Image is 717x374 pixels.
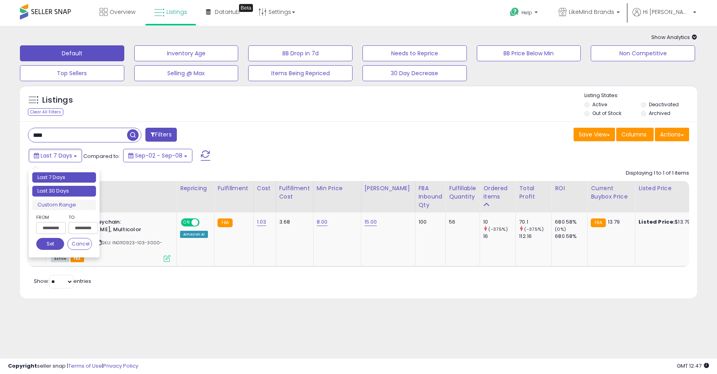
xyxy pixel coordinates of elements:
label: To [69,213,92,221]
div: Clear All Filters [28,108,63,116]
span: Last 7 Days [41,152,72,160]
div: 10 [483,218,515,226]
span: Columns [621,131,646,138]
b: Funko Pop! Keychain: [PERSON_NAME], Multicolor [64,218,161,235]
span: OFF [198,219,211,226]
span: Help [521,9,532,16]
div: 70.1 [519,218,551,226]
div: ROI [555,184,584,193]
button: Save View [574,128,615,141]
button: Cancel [67,238,92,250]
div: Min Price [317,184,358,193]
span: LikeMind Brands [569,8,614,16]
button: Selling @ Max [134,65,239,81]
li: Last 30 Days [32,186,96,197]
div: 112.16 [519,233,551,240]
li: Last 7 Days [32,172,96,183]
span: Hi [PERSON_NAME] [643,8,691,16]
div: Ordered Items [483,184,512,201]
label: Active [592,101,607,108]
button: Last 7 Days [29,149,82,162]
button: 30 Day Decrease [362,65,467,81]
div: Fulfillable Quantity [449,184,476,201]
a: 15.00 [364,218,377,226]
div: Current Buybox Price [591,184,632,201]
span: Sep-02 - Sep-08 [135,152,182,160]
button: Set [36,238,64,250]
button: BB Price Below Min [477,45,581,61]
a: 8.00 [317,218,328,226]
label: Out of Stock [592,110,621,117]
button: Sep-02 - Sep-08 [123,149,192,162]
div: 16 [483,233,515,240]
small: FBA [217,218,232,227]
div: 3.68 [279,218,307,226]
span: Overview [110,8,135,16]
label: Deactivated [649,101,679,108]
a: Help [503,1,546,26]
small: (-37.5%) [488,226,507,232]
h5: Listings [42,95,73,106]
div: Fulfillment [217,184,250,193]
div: FBA inbound Qty [419,184,443,209]
span: Listings [167,8,187,16]
span: All listings currently available for purchase on Amazon [51,255,69,262]
div: ASIN: [51,218,170,261]
label: Archived [649,110,670,117]
span: Show Analytics [651,33,697,41]
span: ON [182,219,192,226]
div: Listed Price [639,184,707,193]
a: 1.03 [257,218,266,226]
div: 56 [449,218,474,226]
button: Needs to Reprice [362,45,467,61]
p: Listing States: [584,92,697,99]
button: Top Sellers [20,65,124,81]
span: 13.79 [608,218,620,226]
div: [PERSON_NAME] [364,184,412,193]
span: | SKU: ING110923-103-3000-FNK48058 [51,240,162,251]
span: Show: entries [34,277,91,285]
small: FBA [591,218,605,227]
i: Get Help [509,7,519,17]
div: Fulfillment Cost [279,184,310,201]
div: 100 [419,218,440,226]
button: Non Competitive [591,45,695,61]
button: Columns [616,128,654,141]
small: (-37.5%) [524,226,543,232]
div: Title [49,184,173,193]
button: Filters [145,128,176,142]
div: 680.58% [555,218,587,226]
button: Items Being Repriced [248,65,353,81]
span: FBA [71,255,84,262]
button: Inventory Age [134,45,239,61]
span: Compared to: [83,152,120,160]
span: DataHub [215,8,240,16]
button: BB Drop in 7d [248,45,353,61]
li: Custom Range [32,200,96,210]
div: Amazon AI [180,231,208,238]
div: Repricing [180,184,211,193]
b: Listed Price: [639,218,675,226]
button: Actions [655,128,689,141]
div: 680.58% [555,233,587,240]
div: $13.79 [639,218,705,226]
div: Tooltip anchor [239,4,253,12]
button: Default [20,45,124,61]
div: Displaying 1 to 1 of 1 items [626,169,689,177]
label: From [36,213,64,221]
div: Cost [257,184,272,193]
div: Total Profit [519,184,548,201]
small: (0%) [555,226,566,232]
a: Hi [PERSON_NAME] [633,8,696,26]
